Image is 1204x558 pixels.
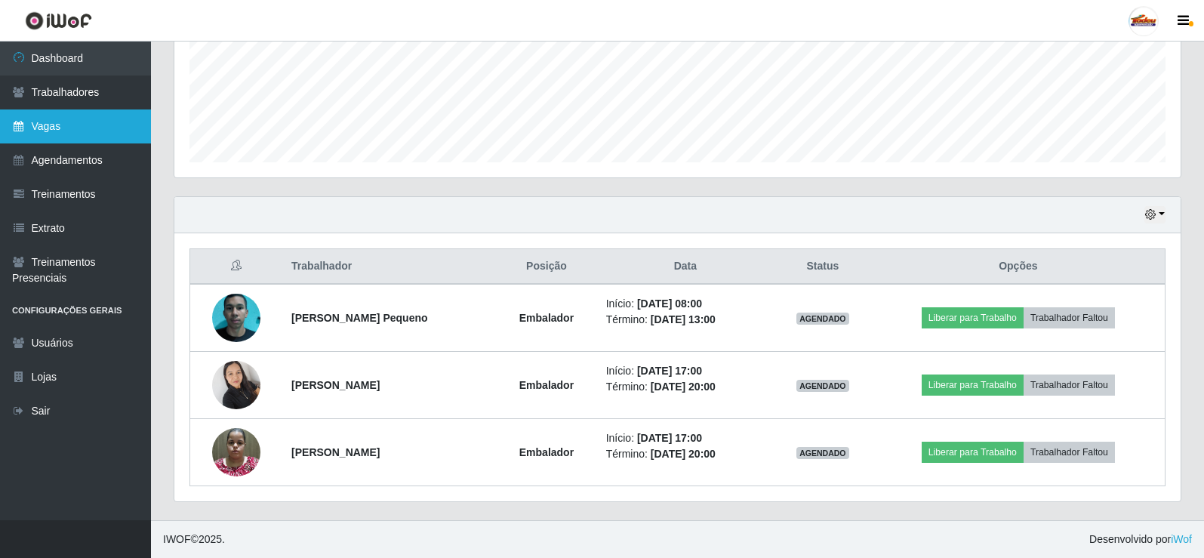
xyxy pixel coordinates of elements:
[606,379,765,395] li: Término:
[1171,533,1192,545] a: iWof
[163,533,191,545] span: IWOF
[651,448,716,460] time: [DATE] 20:00
[637,365,702,377] time: [DATE] 17:00
[606,296,765,312] li: Início:
[25,11,92,30] img: CoreUI Logo
[637,432,702,444] time: [DATE] 17:00
[1089,532,1192,547] span: Desenvolvido por
[922,442,1024,463] button: Liberar para Trabalho
[774,249,872,285] th: Status
[212,353,260,417] img: 1722007663957.jpeg
[872,249,1166,285] th: Opções
[1024,375,1115,396] button: Trabalhador Faltou
[519,312,574,324] strong: Embalador
[651,381,716,393] time: [DATE] 20:00
[606,312,765,328] li: Término:
[1024,442,1115,463] button: Trabalhador Faltou
[796,313,849,325] span: AGENDADO
[606,430,765,446] li: Início:
[1024,307,1115,328] button: Trabalhador Faltou
[212,264,260,371] img: 1747390196985.jpeg
[651,313,716,325] time: [DATE] 13:00
[291,446,380,458] strong: [PERSON_NAME]
[163,532,225,547] span: © 2025 .
[291,312,427,324] strong: [PERSON_NAME] Pequeno
[597,249,774,285] th: Data
[291,379,380,391] strong: [PERSON_NAME]
[922,375,1024,396] button: Liberar para Trabalho
[796,380,849,392] span: AGENDADO
[922,307,1024,328] button: Liberar para Trabalho
[637,297,702,310] time: [DATE] 08:00
[519,446,574,458] strong: Embalador
[606,446,765,462] li: Término:
[606,363,765,379] li: Início:
[519,379,574,391] strong: Embalador
[796,447,849,459] span: AGENDADO
[212,420,260,484] img: 1712714567127.jpeg
[282,249,496,285] th: Trabalhador
[496,249,596,285] th: Posição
